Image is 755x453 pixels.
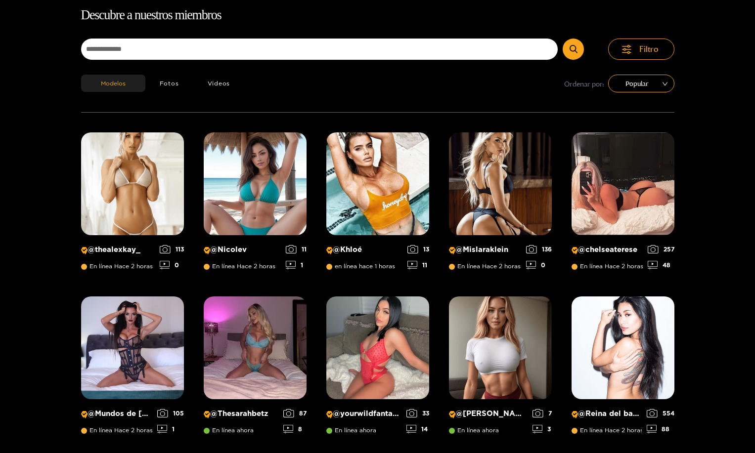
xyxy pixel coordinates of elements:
[204,427,254,434] span: En línea ahora
[422,262,427,269] font: 11
[204,245,281,254] p: @
[95,409,208,417] font: Mundos de [PERSON_NAME].
[608,75,674,92] div: ordenar
[572,409,642,418] p: @
[340,245,362,253] font: Khloé
[449,427,499,434] span: En línea ahora
[449,409,528,418] p: @
[326,263,395,270] span: en línea hace 1 horas
[423,246,429,253] font: 13
[204,132,307,277] a: Imagen de perfil del creador: nicolev@NicolevEn línea Hace 2 horas111
[81,132,184,235] img: Imagen de perfil del creador: thealexkay_
[449,263,521,270] span: En línea Hace 2 horas
[639,43,658,55] span: Filtro
[218,409,268,417] font: Thesarahbetz
[463,409,530,417] font: [PERSON_NAME]
[193,75,245,92] button: Videos
[449,132,552,235] img: Imagen de perfil del creador: misslauraklein
[81,296,184,399] img: Imagen de perfil del creador: sachasworlds
[326,296,429,441] a: Imagen de perfil del creador: yourwildfantasyy69@yourwildfantasyy69En línea ahora3314
[585,409,642,417] font: Reina del baile
[81,296,184,441] a: Imagen de perfil del creador: sachasworlds@Mundos de [PERSON_NAME].En línea Hace 2 horas1051
[664,246,674,253] font: 257
[449,296,552,399] img: Imagen de perfil del creador: michelle
[204,409,278,418] p: @
[81,409,152,418] p: @
[204,296,307,399] img: Imagen de perfil del creador: thesarahbetz
[81,427,153,434] span: En línea Hace 2 horas
[145,75,193,92] button: Fotos
[572,263,643,270] span: En línea Hace 2 horas
[542,246,552,253] font: 136
[326,132,429,277] a: Imagen de perfil del creador: khloé@Khloéen línea hace 1 horas1311
[204,263,275,270] span: En línea Hace 2 horas
[563,39,584,60] button: Submit Search
[176,246,184,253] font: 113
[449,296,552,441] a: Imagen de perfil del creador: michelle@[PERSON_NAME]En línea ahora73
[422,410,429,417] font: 33
[301,262,303,269] font: 1
[572,296,674,441] a: Imagen de perfil del creador: dancingqueen@Reina del baileEn línea Hace 2 horas55488
[204,132,307,235] img: Imagen de perfil del creador: nicolev
[298,426,302,433] font: 8
[95,245,140,253] font: thealexkay_
[175,262,179,269] font: 0
[81,263,153,270] span: En línea Hace 2 horas
[81,132,184,277] a: Imagen de perfil del creador: thealexkay_@thealexkay_En línea Hace 2 horas1130
[81,75,145,92] button: Modelos
[547,426,551,433] font: 3
[541,262,545,269] font: 0
[608,39,674,60] button: Filtro
[572,296,674,399] img: Imagen de perfil del creador: dancingqueen
[663,410,674,417] font: 554
[326,132,429,235] img: Imagen de perfil del creador: khloé
[326,245,402,254] p: @
[172,426,175,433] font: 1
[572,132,674,277] a: Imagen de perfil del creador: chelseaterese@chelseatereseEn línea Hace 2 horas25748
[326,296,429,399] img: Imagen de perfil del creador: yourwildfantasyy69
[662,426,669,433] font: 88
[663,262,670,269] font: 48
[340,409,415,417] font: yourwildfantasyy69
[548,410,552,417] font: 7
[218,245,247,253] font: Nicolev
[463,245,508,253] font: Mislaraklein
[204,296,307,441] a: Imagen de perfil del creador: thesarahbetz@ThesarahbetzEn línea ahora878
[564,78,604,89] span: Ordenar por:
[302,246,307,253] font: 11
[81,5,674,26] h1: Descubre a nuestros miembros
[572,427,643,434] span: En línea Hace 2 horas
[326,409,401,418] p: @
[173,410,184,417] font: 105
[572,245,643,254] p: @
[299,410,307,417] font: 87
[326,427,376,434] span: En línea ahora
[449,132,552,277] a: Imagen de perfil del creador: misslauraklein@MislarakleinEn línea Hace 2 horas1360
[421,426,428,433] font: 14
[449,245,521,254] p: @
[616,76,667,91] span: Popular
[81,245,155,254] p: @
[585,245,637,253] font: chelseaterese
[572,132,674,235] img: Imagen de perfil del creador: chelseaterese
